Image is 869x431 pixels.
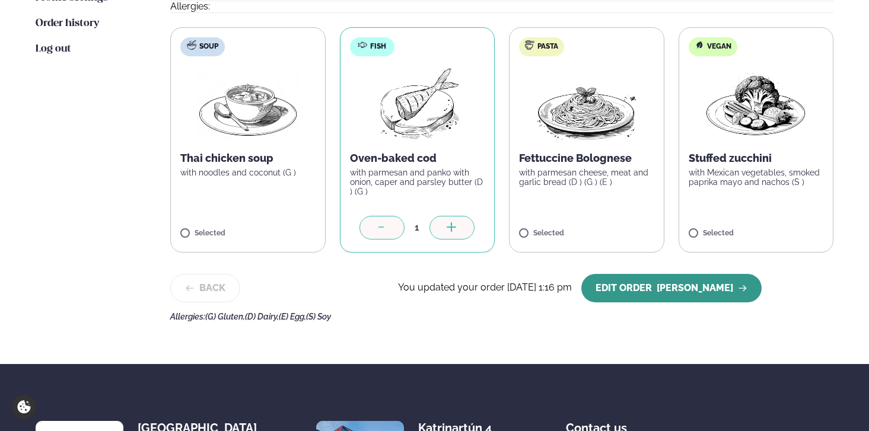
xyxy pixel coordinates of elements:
font: Fish [370,42,386,50]
font: (G) Gluten, [205,312,245,321]
font: (E) Egg, [279,312,306,321]
img: Spaghetti.png [534,66,639,142]
font: Edit Order [596,282,652,293]
a: Order history [36,17,99,31]
font: Stuffed zucchini [689,152,772,164]
font: You updated your order [DATE] 1:16 pm [398,282,572,293]
img: Vegan.svg [695,40,704,50]
font: Soup [199,42,218,50]
font: Order history [36,18,99,28]
img: Vegan.png [704,66,808,142]
font: Pasta [537,42,558,50]
font: Vegan [707,42,731,50]
font: with Mexican vegetables, smoked paprika mayo and nachos (S ) [689,168,820,187]
button: Edit Order[PERSON_NAME] [581,274,762,302]
font: Oven-baked cod [350,152,437,164]
img: fish.svg [358,40,367,50]
a: Cookie settings [12,395,36,419]
img: Soup.png [196,66,300,142]
font: Log out [36,44,71,54]
font: (S) Soy [306,312,331,321]
font: with noodles and coconut (G ) [180,168,296,177]
font: Allergies: [170,1,210,12]
button: Back [170,274,240,302]
img: pasta.svg [525,40,534,50]
font: with parmesan cheese, meat and garlic bread (D ) (G ) (E ) [519,168,648,187]
img: Fish.png [365,66,470,142]
font: Fettuccine Bolognese [519,152,632,164]
font: with parmesan and panko with onion, caper and parsley butter (D ) (G ) [350,168,483,196]
font: (D) Dairy, [245,312,279,321]
font: Thai chicken soup [180,152,273,164]
font: 1 [415,222,419,233]
a: Log out [36,42,71,56]
font: Back [199,282,225,293]
img: soup.svg [187,40,196,50]
font: Allergies: [170,312,205,321]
